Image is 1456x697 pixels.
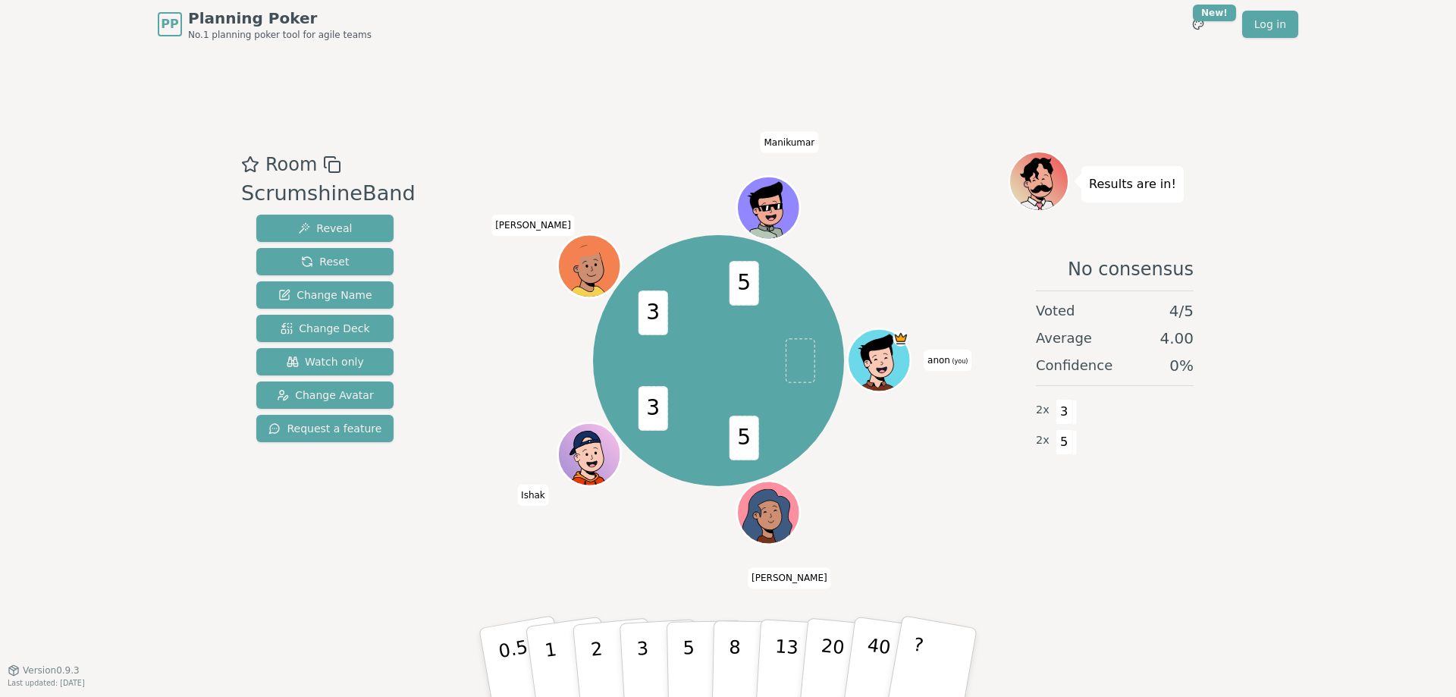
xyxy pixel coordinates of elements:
[924,350,971,371] span: Click to change your name
[8,664,80,677] button: Version0.9.3
[256,215,394,242] button: Reveal
[256,381,394,409] button: Change Avatar
[760,132,818,153] span: Click to change your name
[241,151,259,178] button: Add as favourite
[950,358,968,365] span: (you)
[1242,11,1298,38] a: Log in
[638,386,667,431] span: 3
[256,281,394,309] button: Change Name
[729,261,758,306] span: 5
[748,568,831,589] span: Click to change your name
[268,421,381,436] span: Request a feature
[188,8,372,29] span: Planning Poker
[8,679,85,687] span: Last updated: [DATE]
[1193,5,1236,21] div: New!
[1036,432,1050,449] span: 2 x
[161,15,178,33] span: PP
[256,315,394,342] button: Change Deck
[158,8,372,41] a: PPPlanning PokerNo.1 planning poker tool for agile teams
[188,29,372,41] span: No.1 planning poker tool for agile teams
[1036,300,1075,322] span: Voted
[287,354,364,369] span: Watch only
[1036,355,1112,376] span: Confidence
[23,664,80,677] span: Version 0.9.3
[1056,429,1073,455] span: 5
[256,348,394,375] button: Watch only
[1036,328,1092,349] span: Average
[281,321,369,336] span: Change Deck
[1185,11,1212,38] button: New!
[1036,402,1050,419] span: 2 x
[1159,328,1194,349] span: 4.00
[241,178,416,209] div: ScrumshineBand
[277,388,374,403] span: Change Avatar
[278,287,372,303] span: Change Name
[517,485,549,506] span: Click to change your name
[1068,257,1194,281] span: No consensus
[638,290,667,335] span: 3
[491,215,575,237] span: Click to change your name
[301,254,349,269] span: Reset
[1169,300,1194,322] span: 4 / 5
[1089,174,1176,195] p: Results are in!
[1169,355,1194,376] span: 0 %
[729,416,758,460] span: 5
[298,221,352,236] span: Reveal
[849,331,908,390] button: Click to change your avatar
[256,248,394,275] button: Reset
[265,151,317,178] span: Room
[893,331,908,347] span: anon is the host
[1056,399,1073,425] span: 3
[256,415,394,442] button: Request a feature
